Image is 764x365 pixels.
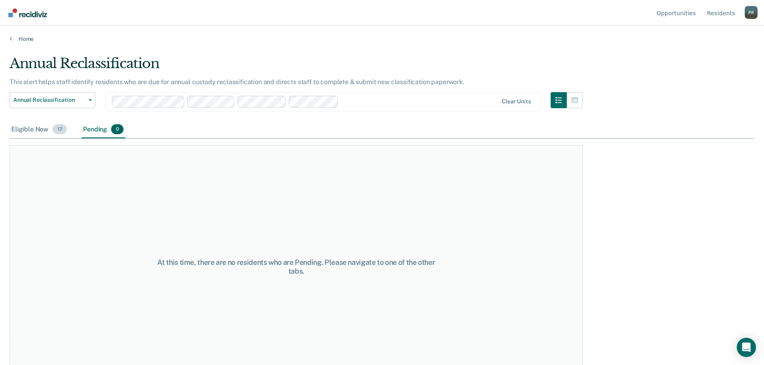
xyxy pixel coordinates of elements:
[745,6,758,19] div: P R
[10,121,69,139] div: Eligible Now12
[10,78,464,86] p: This alert helps staff identify residents who are due for annual custody reclassification and dir...
[81,121,125,139] div: Pending0
[10,92,95,108] button: Annual Reclassification
[13,97,85,103] span: Annual Reclassification
[502,98,531,105] div: Clear units
[737,338,756,357] div: Open Intercom Messenger
[8,8,47,17] img: Recidiviz
[111,124,124,135] span: 0
[53,124,67,135] span: 12
[10,35,754,42] a: Home
[10,55,583,78] div: Annual Reclassification
[745,6,758,19] button: Profile dropdown button
[153,258,439,275] div: At this time, there are no residents who are Pending. Please navigate to one of the other tabs.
